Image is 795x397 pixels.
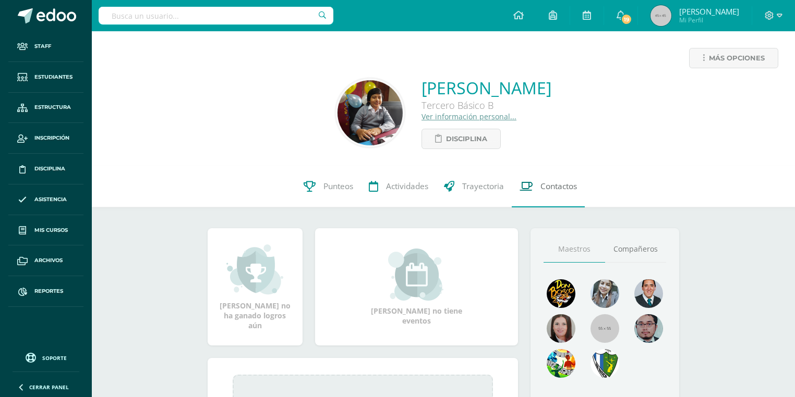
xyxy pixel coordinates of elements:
a: Reportes [8,276,83,307]
span: [PERSON_NAME] [679,6,739,17]
span: Asistencia [34,195,67,204]
a: Disciplina [421,129,501,149]
a: Más opciones [689,48,778,68]
a: Asistencia [8,184,83,215]
img: achievement_small.png [226,243,283,295]
span: Más opciones [709,48,765,68]
img: 67c3d6f6ad1c930a517675cdc903f95f.png [547,314,575,343]
span: Inscripción [34,134,69,142]
span: Disciplina [446,129,487,148]
a: Mis cursos [8,215,83,246]
span: Estructura [34,103,71,111]
a: [PERSON_NAME] [421,77,551,99]
span: Estudiantes [34,73,73,81]
a: Maestros [544,236,605,263]
a: Trayectoria [436,166,512,207]
input: Busca un usuario... [99,7,333,24]
span: Trayectoria [462,181,504,192]
span: Cerrar panel [29,383,69,391]
span: Soporte [42,354,67,362]
img: 45bd7986b8947ad7e5894cbc9b781108.png [591,279,619,308]
span: Actividades [386,181,428,192]
a: Contactos [512,166,585,207]
img: event_small.png [388,249,445,301]
a: Disciplina [8,154,83,184]
span: Reportes [34,287,63,295]
img: 5c457627a901c314965047bcb75bd808.png [338,80,403,145]
a: Estructura [8,93,83,123]
img: 29fc2a48271e3f3676cb2cb292ff2552.png [547,279,575,308]
span: Mi Perfil [679,16,739,24]
div: [PERSON_NAME] no tiene eventos [364,249,468,326]
a: Archivos [8,245,83,276]
a: Ver información personal... [421,111,516,121]
span: Punteos [323,181,353,192]
span: Archivos [34,256,63,265]
span: Mis cursos [34,226,68,234]
img: 45x45 [651,5,671,26]
span: Contactos [540,181,577,192]
span: 19 [621,14,632,25]
img: 55x55 [591,314,619,343]
a: Staff [8,31,83,62]
a: Punteos [296,166,361,207]
a: Compañeros [605,236,667,263]
a: Estudiantes [8,62,83,93]
img: 6e7c8ff660ca3d407ab6d57b0593547c.png [591,349,619,378]
img: a43eca2235894a1cc1b3d6ce2f11d98a.png [547,349,575,378]
div: [PERSON_NAME] no ha ganado logros aún [218,243,292,330]
span: Disciplina [34,165,65,173]
a: Inscripción [8,123,83,154]
a: Soporte [13,350,79,364]
a: Actividades [361,166,436,207]
span: Staff [34,42,51,51]
img: d0e54f245e8330cebada5b5b95708334.png [634,314,663,343]
img: eec80b72a0218df6e1b0c014193c2b59.png [634,279,663,308]
div: Tercero Básico B [421,99,551,111]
